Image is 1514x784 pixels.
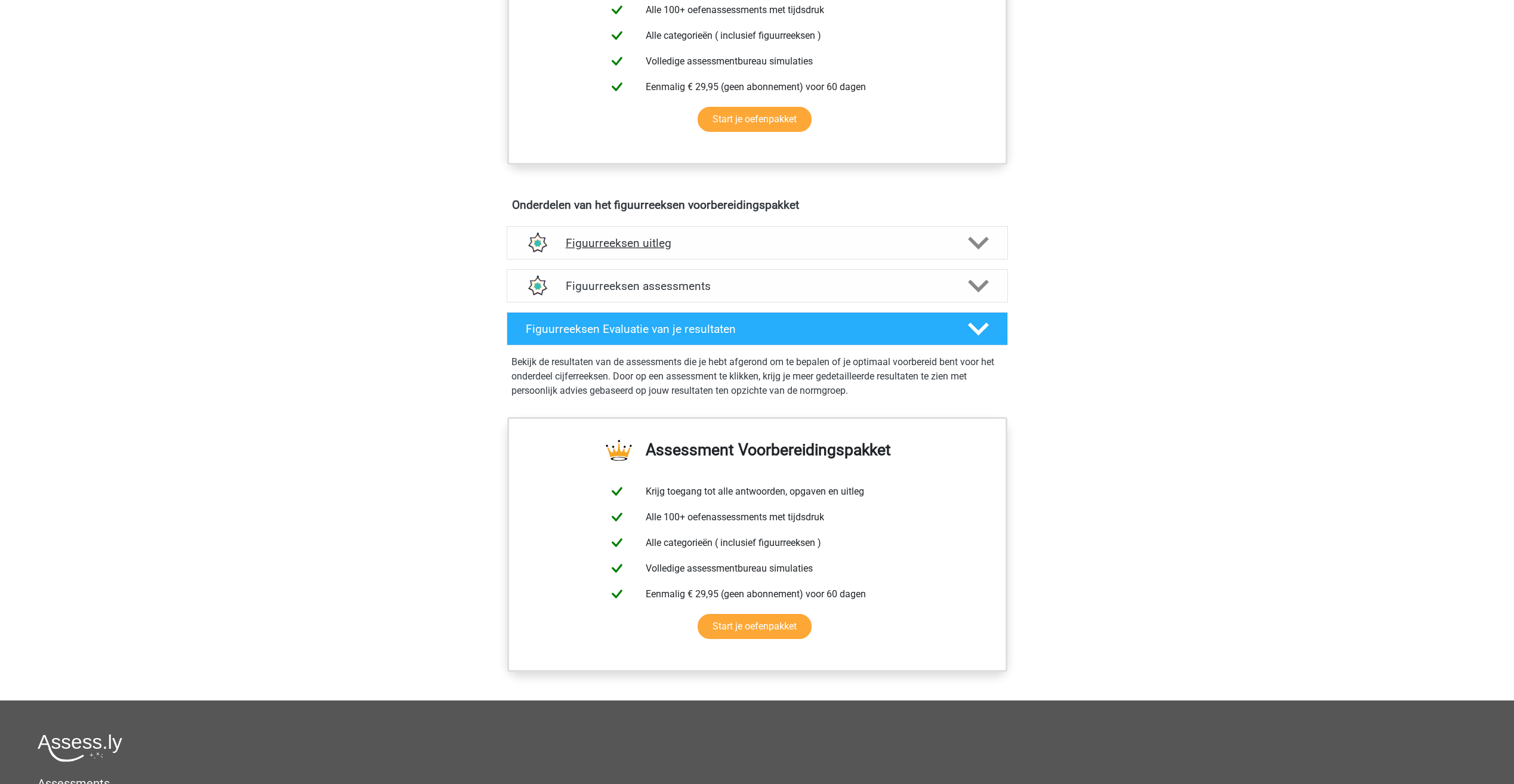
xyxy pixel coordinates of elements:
h4: Figuurreeksen assessments [566,279,949,293]
a: assessments Figuurreeksen assessments [502,269,1013,303]
a: Start je oefenpakket [698,614,812,639]
img: figuurreeksen uitleg [522,228,552,258]
h4: Figuurreeksen Evaluatie van je resultaten [526,322,949,336]
a: uitleg Figuurreeksen uitleg [502,226,1013,260]
p: Bekijk de resultaten van de assessments die je hebt afgerond om te bepalen of je optimaal voorber... [511,355,1003,398]
img: Assessly logo [38,734,122,762]
img: figuurreeksen assessments [522,271,552,301]
a: Start je oefenpakket [698,107,812,132]
a: Figuurreeksen Evaluatie van je resultaten [502,312,1013,345]
h4: Figuurreeksen uitleg [566,236,949,250]
h4: Onderdelen van het figuurreeksen voorbereidingspakket [512,198,1003,212]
